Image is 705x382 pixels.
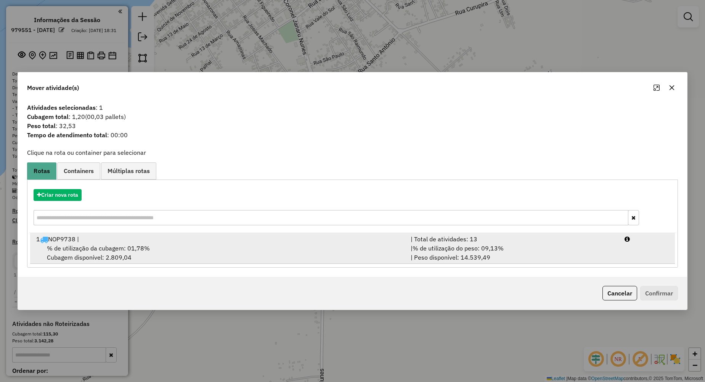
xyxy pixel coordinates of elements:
[406,234,620,244] div: | Total de atividades: 13
[27,131,107,139] strong: Tempo de atendimento total
[27,83,79,92] span: Mover atividade(s)
[406,244,620,262] div: | | Peso disponível: 14.539,49
[22,103,683,112] span: : 1
[602,286,637,300] button: Cancelar
[413,244,504,252] span: % de utilização do peso: 09,13%
[625,236,630,242] i: Porcentagens após mover as atividades: Cubagem: 1,82% Peso: 9,33%
[34,189,82,201] button: Criar nova rota
[22,121,683,130] span: : 32,53
[64,168,94,174] span: Containers
[34,168,50,174] span: Rotas
[27,113,69,120] strong: Cubagem total
[650,82,663,94] button: Maximize
[27,104,96,111] strong: Atividades selecionadas
[27,122,56,130] strong: Peso total
[27,148,146,157] label: Clique na rota ou container para selecionar
[108,168,150,174] span: Múltiplas rotas
[22,112,683,121] span: : 1,20
[32,234,406,244] div: 1 NOP9738 |
[85,113,126,120] span: (00,03 pallets)
[32,244,406,262] div: Cubagem disponível: 2.809,04
[47,244,150,252] span: % de utilização da cubagem: 01,78%
[22,130,683,140] span: : 00:00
